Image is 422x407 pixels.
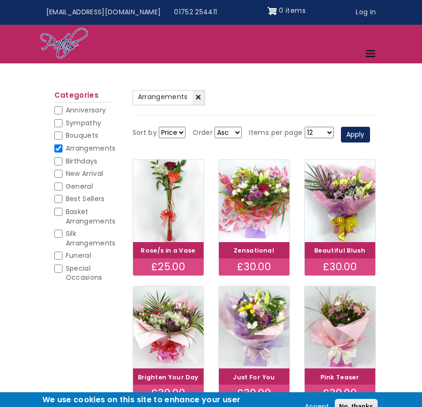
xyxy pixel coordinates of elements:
[133,90,205,105] a: Arrangements
[305,258,375,275] div: £30.00
[133,160,204,242] img: Rose/s in a Vase
[40,27,89,61] img: Home
[279,6,305,15] span: 0 items
[66,182,93,191] span: General
[314,246,365,254] a: Beautiful Blush
[133,286,204,369] img: Brighten Your Day
[305,385,375,402] div: £30.00
[66,105,106,115] span: Anniversary
[133,385,204,402] div: £30.00
[167,3,224,21] a: 01752 254411
[219,385,289,402] div: £30.00
[219,286,289,369] img: Just For You
[66,251,91,260] span: Funeral
[40,3,168,21] a: [EMAIL_ADDRESS][DOMAIN_NAME]
[54,91,111,102] h2: Categories
[66,264,103,283] span: Special Occasions
[66,118,102,128] span: Sympathy
[66,169,103,178] span: New Arrival
[219,258,289,275] div: £30.00
[249,127,302,139] label: Items per page
[305,160,375,242] img: Beautiful Blush
[349,3,382,21] a: Log in
[341,127,370,143] button: Apply
[233,373,275,381] a: Just For You
[66,229,116,248] span: Silk Arrangements
[193,127,213,139] label: Order
[133,258,204,275] div: £25.00
[305,286,375,369] img: Pink Teaser
[234,246,274,254] a: Zensational
[66,131,99,140] span: Bouquets
[219,160,289,242] img: Zensational
[320,373,359,381] a: Pink Teaser
[133,127,157,139] label: Sort by
[66,194,105,203] span: Best Sellers
[138,373,199,381] a: Brighten Your Day
[138,92,188,102] span: Arrangements
[66,143,116,153] span: Arrangements
[66,207,116,226] span: Basket Arrangements
[66,156,98,166] span: Birthdays
[268,3,277,19] img: Shopping cart
[141,246,196,254] a: Rose/s in a Vase
[268,3,306,19] a: Shopping cart 0 items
